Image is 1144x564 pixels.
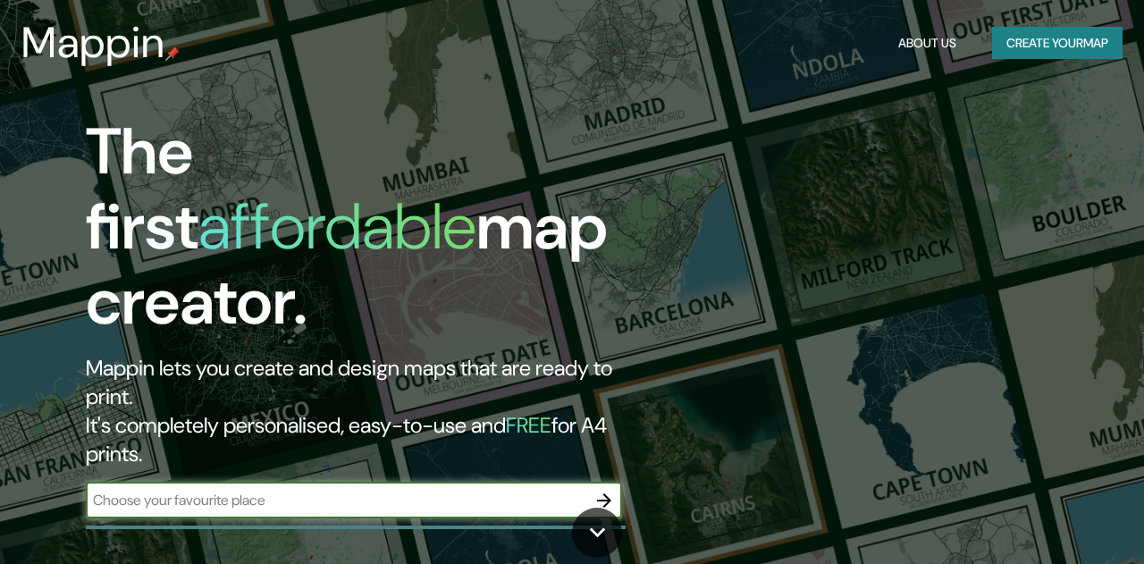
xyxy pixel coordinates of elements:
img: mappin-pin [165,46,180,61]
button: About Us [891,27,963,60]
input: Choose your favourite place [86,490,586,510]
h3: Mappin [21,18,165,68]
h5: FREE [506,411,551,439]
button: Create yourmap [992,27,1123,60]
h1: affordable [198,185,476,268]
h2: Mappin lets you create and design maps that are ready to print. It's completely personalised, eas... [86,354,658,468]
h1: The first map creator. [86,114,658,354]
